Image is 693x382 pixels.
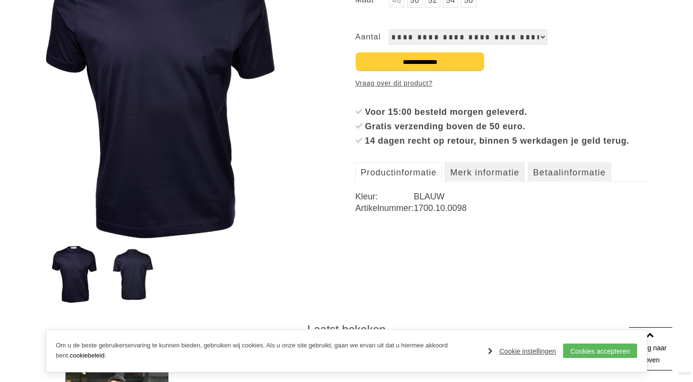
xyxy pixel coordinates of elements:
[488,344,556,358] a: Cookie instellingen
[563,344,637,358] a: Cookies accepteren
[355,202,413,214] dt: Artikelnummer:
[679,368,691,380] a: Divide
[355,191,413,202] dt: Kleur:
[70,352,104,359] a: cookiebeleid
[629,327,672,370] a: Terug naar boven
[355,134,647,148] li: 14 dagen recht op retour, binnen 5 werkdagen je geld terug.
[365,105,647,119] div: Voor 15:00 besteld morgen geleverd.
[355,76,432,90] a: Vraag over dit product?
[528,162,611,182] a: Betaalinformatie
[112,246,154,303] img: gran-sasso-60133-74002-t-shirts
[414,202,647,214] dd: 1700.10.0098
[414,191,647,202] dd: BLAUW
[52,246,97,303] img: gran-sasso-60133-74002-t-shirts
[365,119,647,134] div: Gratis verzending boven de 50 euro.
[445,162,525,182] a: Merk informatie
[355,29,389,45] label: Aantal
[355,162,442,182] a: Productinformatie
[56,341,478,361] p: Om u de beste gebruikerservaring te kunnen bieden, gebruiken wij cookies. Als u onze site gebruik...
[46,322,647,337] div: Laatst bekeken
